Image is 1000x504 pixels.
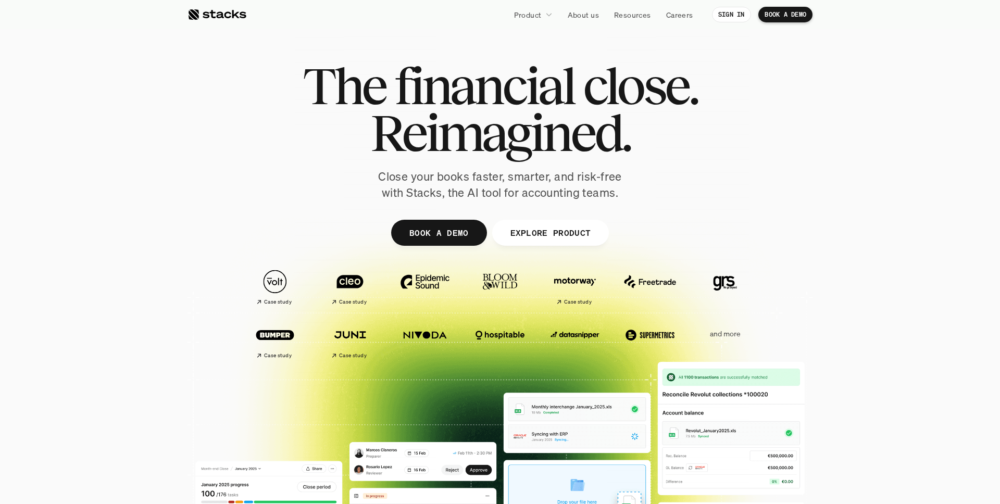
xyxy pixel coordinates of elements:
a: Case study [318,318,382,363]
p: SIGN IN [718,11,745,18]
p: EXPLORE PRODUCT [510,225,591,240]
p: Product [514,9,542,20]
a: SIGN IN [712,7,751,22]
h2: Case study [339,299,367,305]
span: The [303,62,385,109]
p: BOOK A DEMO [409,225,469,240]
a: EXPLORE PRODUCT [492,220,609,246]
p: Close your books faster, smarter, and risk-free with Stacks, the AI tool for accounting teams. [370,169,630,201]
a: BOOK A DEMO [391,220,487,246]
a: Case study [243,318,307,363]
a: BOOK A DEMO [758,7,813,22]
a: Case study [318,264,382,310]
span: close. [583,62,697,109]
p: Careers [666,9,693,20]
p: and more [693,330,757,338]
h2: Case study [564,299,592,305]
p: About us [568,9,599,20]
span: Reimagined. [370,109,630,156]
a: Case study [543,264,607,310]
h2: Case study [264,299,292,305]
a: Case study [243,264,307,310]
a: Careers [660,5,699,24]
a: Resources [608,5,657,24]
p: Resources [614,9,651,20]
a: About us [561,5,605,24]
h2: Case study [339,352,367,359]
h2: Case study [264,352,292,359]
p: BOOK A DEMO [765,11,806,18]
span: financial [394,62,574,109]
